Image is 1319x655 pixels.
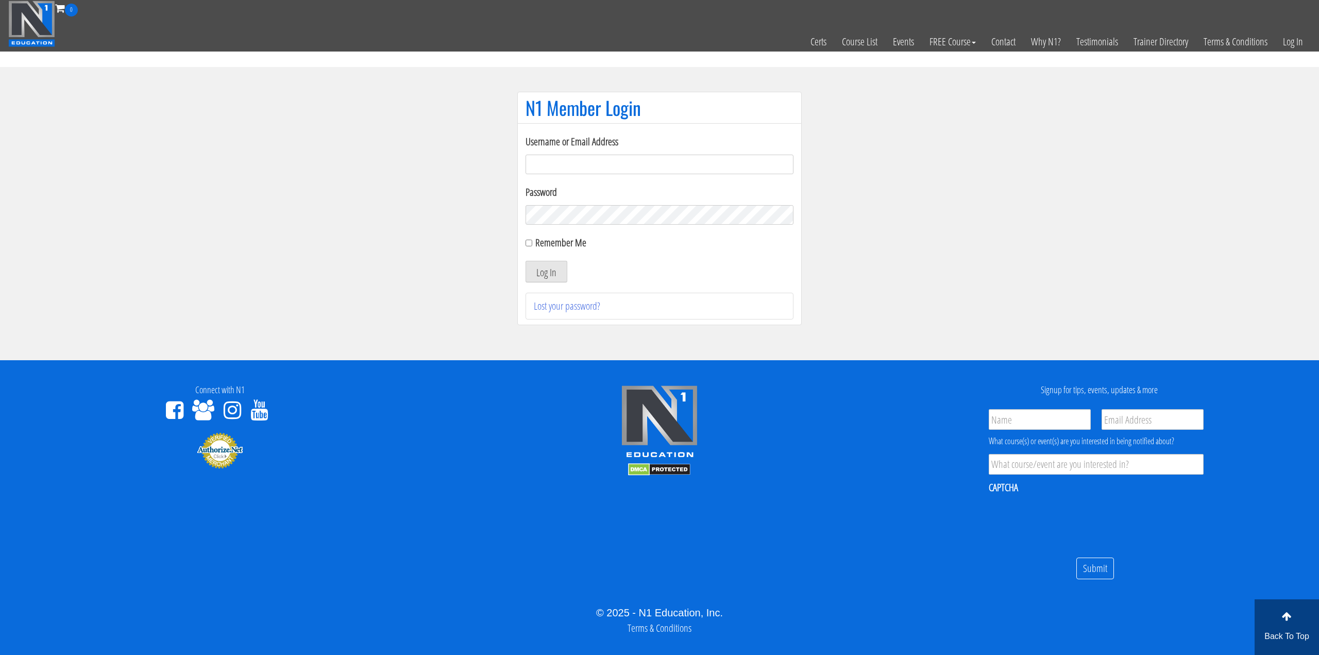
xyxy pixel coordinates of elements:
[534,299,600,313] a: Lost your password?
[55,1,78,15] a: 0
[834,16,885,67] a: Course List
[989,409,1091,430] input: Name
[1076,558,1114,580] input: Submit
[526,184,793,200] label: Password
[922,16,984,67] a: FREE Course
[526,261,567,282] button: Log In
[526,134,793,149] label: Username or Email Address
[535,236,586,249] label: Remember Me
[984,16,1023,67] a: Contact
[989,435,1204,447] div: What course(s) or event(s) are you interested in being notified about?
[621,385,698,461] img: n1-edu-logo
[8,385,432,395] h4: Connect with N1
[197,432,243,469] img: Authorize.Net Merchant - Click to Verify
[1069,16,1126,67] a: Testimonials
[628,463,690,476] img: DMCA.com Protection Status
[8,1,55,47] img: n1-education
[803,16,834,67] a: Certs
[8,605,1311,620] div: © 2025 - N1 Education, Inc.
[526,97,793,118] h1: N1 Member Login
[887,385,1311,395] h4: Signup for tips, events, updates & more
[989,454,1204,475] input: What course/event are you interested in?
[628,621,691,635] a: Terms & Conditions
[65,4,78,16] span: 0
[1023,16,1069,67] a: Why N1?
[1255,630,1319,643] p: Back To Top
[989,481,1018,494] label: CAPTCHA
[1275,16,1311,67] a: Log In
[1102,409,1204,430] input: Email Address
[989,501,1145,541] iframe: reCAPTCHA
[1196,16,1275,67] a: Terms & Conditions
[885,16,922,67] a: Events
[1126,16,1196,67] a: Trainer Directory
